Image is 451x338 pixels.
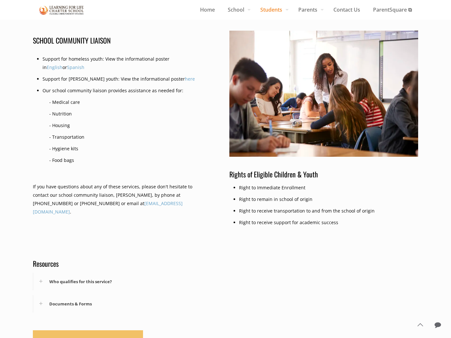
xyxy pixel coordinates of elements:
span: ParentSquare ⧉ [367,5,418,15]
div: Who qualifies for this service? [33,273,222,290]
h4: Rights of Eligible Children & Youth [229,170,418,179]
span: School [221,5,254,15]
li: Right to receive transportation to and from the school of origin [239,207,418,215]
a: Spanish [67,64,84,70]
li: Support for homeless youth: View the informational poster in or [43,55,202,72]
li: Right to receive support for academic success [239,218,418,227]
p: If you have questions about any of these services, please don't hesitate to contact our school co... [33,183,202,216]
h4: SCHOOL COMMUNITY LIAISON [33,36,202,45]
span: Contact Us [327,5,367,15]
li: Medical care [52,98,202,106]
li: Housing [52,121,202,130]
img: Support [39,5,84,16]
li: Hygiene kits [52,144,202,153]
li: Food bags [52,156,202,164]
li: Support for [PERSON_NAME] youth: View the informational poster [43,75,202,83]
span: Home [194,5,221,15]
a: here [185,76,195,82]
li: Our school community liaison provides assistance as needed for: [43,86,202,164]
li: Right to remain in school of origin [239,195,418,204]
span: Parents [292,5,327,15]
span: Students [254,5,292,15]
li: Nutrition [52,110,202,118]
li: Transportation [52,133,202,141]
a: English [47,64,62,70]
li: Right to Immediate Enrollment [239,184,418,192]
h4: Resources [33,259,222,268]
img: Support [229,31,418,157]
div: Documents & Forms [33,295,222,313]
a: Back to top icon [413,318,427,332]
